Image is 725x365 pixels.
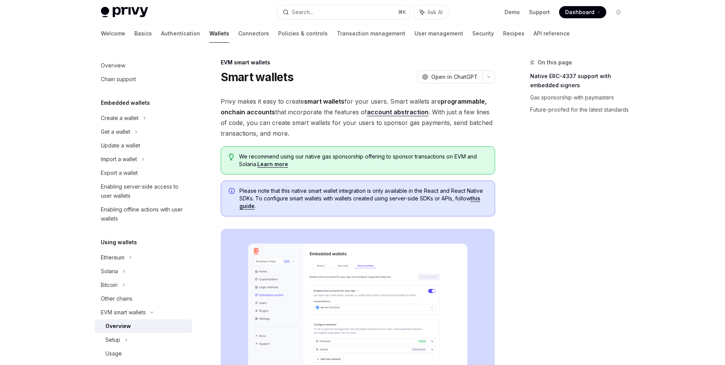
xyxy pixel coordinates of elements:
[503,24,524,43] a: Recipes
[101,182,188,200] div: Enabling server-side access to user wallets
[101,141,140,150] div: Update a wallet
[101,253,124,262] div: Ethereum
[238,24,269,43] a: Connectors
[101,24,125,43] a: Welcome
[101,61,125,70] div: Overview
[304,98,344,105] strong: smart wallets
[95,292,192,306] a: Other chains
[534,24,570,43] a: API reference
[101,280,118,290] div: Bitcoin
[229,154,234,160] svg: Tip
[101,294,132,303] div: Other chains
[414,24,463,43] a: User management
[101,308,146,317] div: EVM smart wallets
[95,319,192,333] a: Overview
[529,8,550,16] a: Support
[101,238,137,247] h5: Using wallets
[239,187,487,210] span: Please note that this native smart wallet integration is only available in the React and React Na...
[161,24,200,43] a: Authentication
[239,153,487,168] span: We recommend using our native gas sponsorship offering to sponsor transactions on EVM and Solana.
[95,72,192,86] a: Chain support
[101,7,148,18] img: light logo
[95,59,192,72] a: Overview
[337,24,405,43] a: Transaction management
[134,24,152,43] a: Basics
[414,5,448,19] button: Ask AI
[367,108,429,116] a: account abstraction
[95,180,192,203] a: Enabling server-side access to user wallets
[538,58,572,67] span: On this page
[278,24,328,43] a: Policies & controls
[431,73,478,81] span: Open in ChatGPT
[559,6,606,18] a: Dashboard
[221,70,293,84] h1: Smart wallets
[530,70,631,91] a: Native ERC-4337 support with embedded signers
[101,127,130,136] div: Get a wallet
[209,24,229,43] a: Wallets
[257,161,288,168] a: Learn more
[530,104,631,116] a: Future-proofed for the latest standards
[105,349,122,358] div: Usage
[398,9,406,15] span: ⌘ K
[95,347,192,360] a: Usage
[101,168,138,178] div: Export a wallet
[101,114,139,123] div: Create a wallet
[565,8,594,16] span: Dashboard
[101,98,150,107] h5: Embedded wallets
[417,70,482,83] button: Open in ChatGPT
[101,267,118,276] div: Solana
[292,8,313,17] div: Search...
[95,203,192,226] a: Enabling offline actions with user wallets
[95,139,192,152] a: Update a wallet
[101,75,136,84] div: Chain support
[612,6,625,18] button: Toggle dark mode
[221,59,495,66] div: EVM smart wallets
[229,188,236,195] svg: Info
[472,24,494,43] a: Security
[221,96,495,139] span: Privy makes it easy to create for your users. Smart wallets are that incorporate the features of ...
[427,8,443,16] span: Ask AI
[505,8,520,16] a: Demo
[530,91,631,104] a: Gas sponsorship with paymasters
[101,205,188,223] div: Enabling offline actions with user wallets
[95,166,192,180] a: Export a wallet
[105,335,120,344] div: Setup
[105,322,131,331] div: Overview
[277,5,411,19] button: Search...⌘K
[101,155,137,164] div: Import a wallet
